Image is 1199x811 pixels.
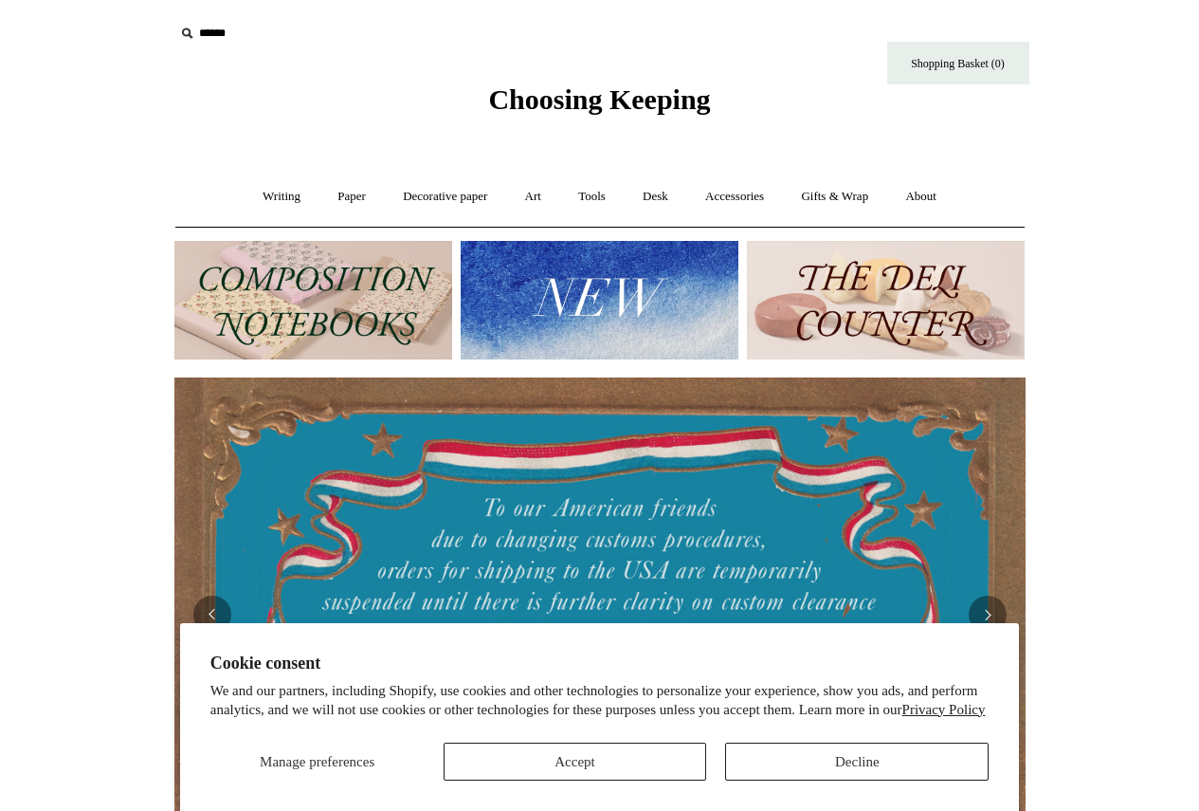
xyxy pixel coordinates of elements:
button: Manage preferences [210,743,425,781]
a: Desk [626,172,685,222]
a: Writing [245,172,318,222]
span: Choosing Keeping [488,83,710,115]
span: Manage preferences [260,754,374,769]
button: Next [969,596,1007,634]
a: Decorative paper [386,172,504,222]
button: Previous [193,596,231,634]
a: Accessories [688,172,781,222]
a: Gifts & Wrap [784,172,885,222]
img: New.jpg__PID:f73bdf93-380a-4a35-bcfe-7823039498e1 [461,241,738,359]
a: Shopping Basket (0) [887,42,1029,84]
button: Accept [444,743,707,781]
a: Tools [561,172,623,222]
p: We and our partners, including Shopify, use cookies and other technologies to personalize your ex... [210,682,990,719]
a: Choosing Keeping [488,99,710,112]
a: Paper [320,172,383,222]
img: The Deli Counter [747,241,1025,359]
a: Privacy Policy [902,702,986,717]
a: Art [508,172,558,222]
img: 202302 Composition ledgers.jpg__PID:69722ee6-fa44-49dd-a067-31375e5d54ec [174,241,452,359]
h2: Cookie consent [210,654,990,673]
a: About [888,172,954,222]
button: Decline [725,743,989,781]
